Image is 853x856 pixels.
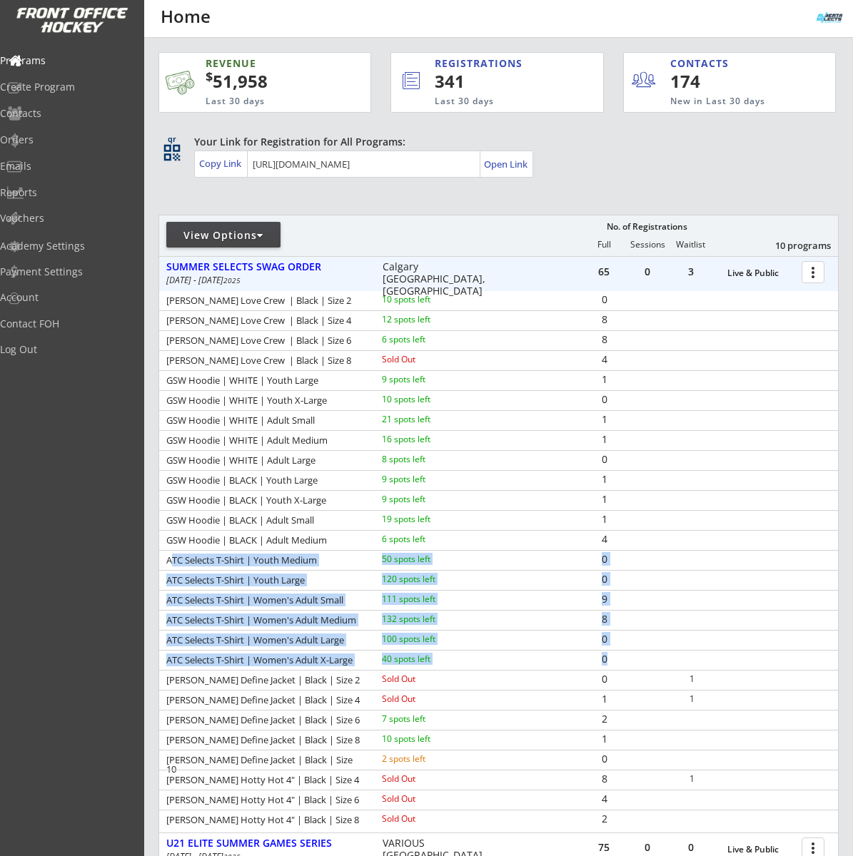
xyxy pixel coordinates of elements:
div: 0 [583,574,625,584]
div: [PERSON_NAME] Hotty Hot 4" | Black | Size 4 [166,775,363,785]
div: qr [163,135,180,144]
div: 19 spots left [382,515,473,524]
div: GSW Hoodie | WHITE | Youth X-Large [166,396,363,405]
div: 2 spots left [382,755,473,763]
div: 2 [583,814,625,824]
div: 0 [583,654,625,664]
button: more_vert [802,261,824,283]
div: 16 spots left [382,435,473,444]
div: 4 [583,794,625,804]
div: REVENUE [206,56,312,71]
div: 8 [583,335,625,345]
div: 4 [583,355,625,365]
div: 10 spots left [382,395,473,404]
div: Last 30 days [435,96,544,108]
div: [PERSON_NAME] Define Jacket | Black | Size 8 [166,735,363,745]
div: [PERSON_NAME] Define Jacket | Black | Size 2 [166,676,363,685]
div: Waitlist [669,240,712,250]
div: [PERSON_NAME] Define Jacket | Black | Size 6 [166,715,363,725]
div: 0 [626,842,669,852]
div: 100 spots left [382,635,473,643]
div: 1 [583,474,625,484]
button: qr_code [161,142,183,163]
div: 1 [583,494,625,504]
div: ATC Selects T-Shirt | Youth Large [166,576,363,585]
div: 1 [583,374,625,384]
div: GSW Hoodie | BLACK | Adult Medium [166,536,363,545]
div: GSW Hoodie | BLACK | Youth X-Large [166,496,363,505]
div: 12 spots left [382,315,473,324]
div: Sold Out [382,775,473,783]
div: ATC Selects T-Shirt | Women's Adult X-Large [166,656,363,665]
div: GSW Hoodie | WHITE | Adult Large [166,456,363,465]
div: Sold Out [382,795,473,803]
div: ATC Selects T-Shirt | Youth Medium [166,556,363,565]
div: Sold Out [382,815,473,823]
div: 21 spots left [382,415,473,424]
div: [PERSON_NAME] Define Jacket | Black | Size 10 [166,755,363,774]
em: 2025 [223,275,241,285]
div: 111 spots left [382,595,473,603]
div: 1 [671,675,713,683]
div: Live & Public [727,845,794,855]
div: [PERSON_NAME] Love Crew | Black | Size 2 [166,296,363,305]
div: 51,958 [206,69,325,93]
div: [PERSON_NAME] Define Jacket | Black | Size 4 [166,695,363,705]
div: 40 spots left [382,655,473,663]
div: 50 spots left [382,555,473,564]
div: 132 spots left [382,615,473,623]
div: ATC Selects T-Shirt | Women's Adult Large [166,636,363,645]
div: 0 [583,295,625,305]
div: 1 [583,414,625,424]
div: 1 [583,514,625,524]
div: Live & Public [727,268,794,278]
div: 3 [670,267,712,277]
div: GSW Hoodie | WHITE | Adult Small [166,416,363,425]
div: 1 [583,694,625,704]
div: 1 [583,434,625,444]
div: 7 spots left [382,715,473,723]
div: 10 programs [757,239,831,252]
div: 0 [626,267,669,277]
div: GSW Hoodie | BLACK | Adult Small [166,516,363,525]
div: ATC Selects T-Shirt | Women's Adult Small [166,596,363,605]
div: Sessions [626,240,669,250]
div: 8 [583,774,625,784]
div: REGISTRATIONS [435,56,544,71]
div: Copy Link [199,157,244,170]
div: No. of Registrations [602,222,691,232]
div: 8 [583,315,625,325]
div: ATC Selects T-Shirt | Women's Adult Medium [166,616,363,625]
sup: $ [206,68,213,85]
div: 4 [583,534,625,544]
div: 9 spots left [382,375,473,384]
div: [PERSON_NAME] Love Crew | Black | Size 6 [166,336,363,345]
div: [PERSON_NAME] Hotty Hot 4" | Black | Size 6 [166,795,363,805]
div: 0 [670,842,712,852]
div: 0 [583,554,625,564]
div: [DATE] - [DATE] [166,276,363,285]
div: 1 [671,775,713,783]
div: 1 [583,734,625,744]
div: 6 spots left [382,535,473,544]
div: GSW Hoodie | WHITE | Adult Medium [166,436,363,445]
div: 0 [583,634,625,644]
div: 2 [583,714,625,724]
div: CONTACTS [670,56,735,71]
div: 0 [583,754,625,764]
div: GSW Hoodie | WHITE | Youth Large [166,376,363,385]
a: Open Link [484,154,529,174]
div: View Options [166,228,281,243]
div: [PERSON_NAME] Hotty Hot 4" | Black | Size 8 [166,815,363,825]
div: U21 ELITE SUMMER GAMES SERIES [166,837,368,850]
div: Your Link for Registration for All Programs: [194,135,794,149]
div: 120 spots left [382,575,473,584]
div: Last 30 days [206,96,312,108]
div: 0 [583,454,625,464]
div: 341 [435,69,555,93]
div: Sold Out [382,355,473,364]
div: 8 spots left [382,455,473,464]
div: New in Last 30 days [670,96,769,108]
div: 65 [582,267,625,277]
div: [PERSON_NAME] Love Crew | Black | Size 8 [166,356,363,365]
